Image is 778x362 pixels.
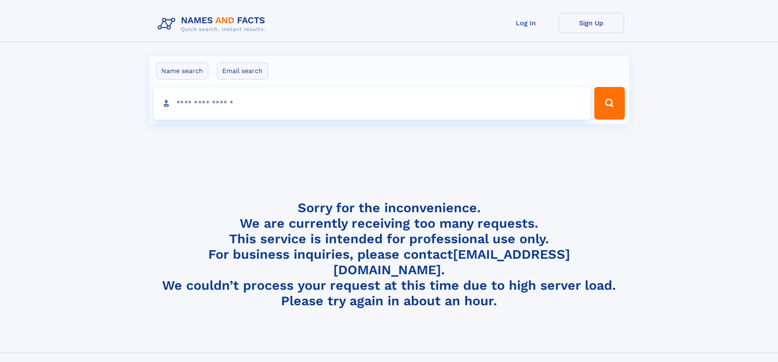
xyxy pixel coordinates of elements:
[154,87,591,120] input: search input
[154,13,272,35] img: Logo Names and Facts
[559,13,624,33] a: Sign Up
[156,62,208,80] label: Name search
[154,200,624,309] h4: Sorry for the inconvenience. We are currently receiving too many requests. This service is intend...
[493,13,559,33] a: Log In
[217,62,268,80] label: Email search
[333,247,570,278] a: [EMAIL_ADDRESS][DOMAIN_NAME]
[594,87,624,120] button: Search Button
